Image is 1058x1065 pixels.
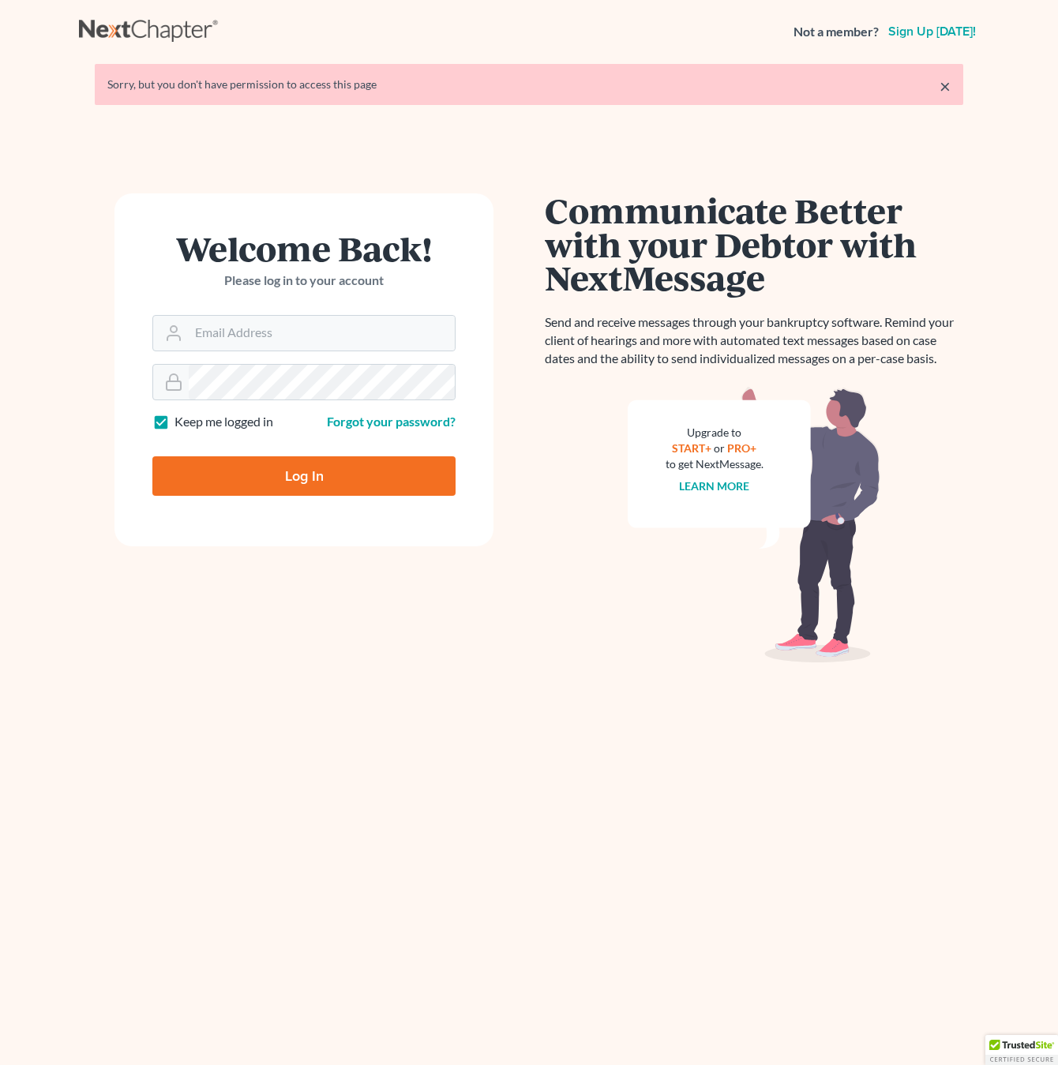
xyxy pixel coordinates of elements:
img: nextmessage_bg-59042aed3d76b12b5cd301f8e5b87938c9018125f34e5fa2b7a6b67550977c72.svg [628,387,880,663]
a: Sign up [DATE]! [885,25,979,38]
input: Email Address [189,316,455,351]
p: Send and receive messages through your bankruptcy software. Remind your client of hearings and mo... [545,313,963,368]
div: TrustedSite Certified [985,1035,1058,1065]
div: to get NextMessage. [666,456,763,472]
a: START+ [673,441,712,455]
input: Log In [152,456,456,496]
p: Please log in to your account [152,272,456,290]
div: Sorry, but you don't have permission to access this page [107,77,951,92]
a: Forgot your password? [327,414,456,429]
div: Upgrade to [666,425,763,441]
h1: Welcome Back! [152,231,456,265]
a: × [940,77,951,96]
a: Learn more [680,479,750,493]
h1: Communicate Better with your Debtor with NextMessage [545,193,963,294]
label: Keep me logged in [174,413,273,431]
span: or [715,441,726,455]
a: PRO+ [728,441,757,455]
strong: Not a member? [793,23,879,41]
